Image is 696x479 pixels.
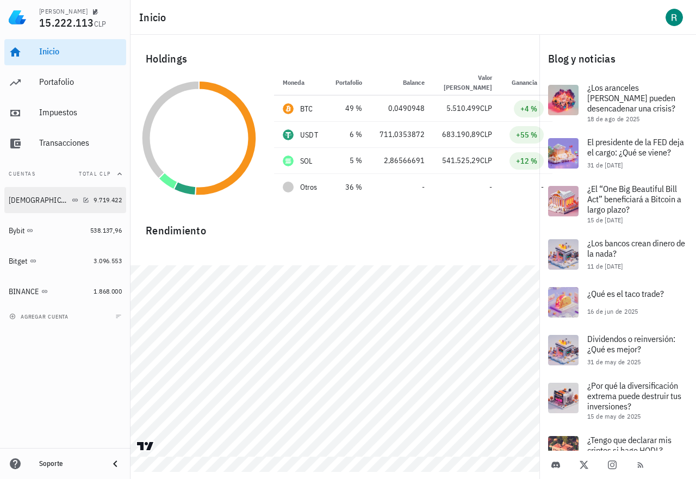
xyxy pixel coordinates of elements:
span: - [422,182,425,192]
span: 31 de may de 2025 [587,358,641,366]
span: agregar cuenta [11,313,69,320]
span: 538.137,96 [90,226,122,234]
span: 1.868.000 [94,287,122,295]
div: 5 % [335,155,362,166]
div: +55 % [516,129,537,140]
a: Impuestos [4,100,126,126]
div: Inicio [39,46,122,57]
div: SOL [300,155,313,166]
div: 2,86566691 [380,155,425,166]
div: Soporte [39,459,100,468]
th: Balance [371,70,433,96]
span: - [489,182,492,192]
span: ¿El “One Big Beautiful Bill Act” beneficiará a Bitcoin a largo plazo? [587,183,681,215]
a: Inicio [4,39,126,65]
span: CLP [480,155,492,165]
div: BTC [300,103,313,114]
span: 9.719.422 [94,196,122,204]
span: CLP [94,19,107,29]
span: 683.190,89 [442,129,480,139]
th: Valor [PERSON_NAME] [433,70,501,96]
button: agregar cuenta [7,311,73,322]
span: Total CLP [79,170,111,177]
a: El presidente de la FED deja el cargo: ¿Qué se viene? 31 de [DATE] [539,129,696,177]
div: Holdings [137,41,533,76]
div: 6 % [335,129,362,140]
a: Transacciones [4,130,126,157]
div: +4 % [520,103,537,114]
span: 11 de [DATE] [587,262,623,270]
a: Bybit 538.137,96 [4,217,126,244]
span: 15 de may de 2025 [587,412,641,420]
span: Ganancia [512,78,544,86]
div: 0,0490948 [380,103,425,114]
div: SOL-icon [283,155,294,166]
a: ¿El “One Big Beautiful Bill Act” beneficiará a Bitcoin a largo plazo? 15 de [DATE] [539,177,696,231]
div: USDT [300,129,318,140]
a: ¿Los bancos crean dinero de la nada? 11 de [DATE] [539,231,696,278]
span: 541.525,29 [442,155,480,165]
div: 36 % [335,182,362,193]
a: BINANCE 1.868.000 [4,278,126,304]
span: 15.222.113 [39,15,94,30]
span: CLP [480,103,492,113]
div: Impuestos [39,107,122,117]
a: ¿Qué es el taco trade? 16 de jun de 2025 [539,278,696,326]
div: BINANCE [9,287,39,296]
span: 31 de [DATE] [587,161,623,169]
span: CLP [480,129,492,139]
div: [DEMOGRAPHIC_DATA] [9,196,70,205]
span: 15 de [DATE] [587,216,623,224]
div: Rendimiento [137,213,533,239]
span: ¿Tengo que declarar mis criptos si hago HODL? [587,434,672,456]
div: 49 % [335,103,362,114]
a: Charting by TradingView [136,441,155,451]
span: ¿Qué es el taco trade? [587,288,664,299]
a: Dividendos o reinversión: ¿Qué es mejor? 31 de may de 2025 [539,326,696,374]
a: ¿Por qué la diversificación extrema puede destruir tus inversiones? 15 de may de 2025 [539,374,696,427]
th: Portafolio [327,70,371,96]
a: Portafolio [4,70,126,96]
div: BTC-icon [283,103,294,114]
span: 3.096.553 [94,257,122,265]
div: +12 % [516,155,537,166]
span: 5.510.499 [446,103,480,113]
span: 18 de ago de 2025 [587,115,640,123]
div: Transacciones [39,138,122,148]
a: Bitget 3.096.553 [4,248,126,274]
div: 711,0353872 [380,129,425,140]
span: 16 de jun de 2025 [587,307,638,315]
span: ¿Los aranceles [PERSON_NAME] pueden desencadenar una crisis? [587,82,675,114]
img: LedgiFi [9,9,26,26]
a: [DEMOGRAPHIC_DATA] 9.719.422 [4,187,126,213]
span: Dividendos o reinversión: ¿Qué es mejor? [587,333,675,354]
div: USDT-icon [283,129,294,140]
span: ¿Los bancos crean dinero de la nada? [587,238,685,259]
div: [PERSON_NAME] [39,7,88,16]
div: Blog y noticias [539,41,696,76]
div: Portafolio [39,77,122,87]
div: Bitget [9,257,28,266]
h1: Inicio [139,9,171,26]
span: Otros [300,182,317,193]
a: ¿Tengo que declarar mis criptos si hago HODL? [539,427,696,475]
span: El presidente de la FED deja el cargo: ¿Qué se viene? [587,136,684,158]
button: CuentasTotal CLP [4,161,126,187]
a: ¿Los aranceles [PERSON_NAME] pueden desencadenar una crisis? 18 de ago de 2025 [539,76,696,129]
span: ¿Por qué la diversificación extrema puede destruir tus inversiones? [587,380,681,412]
th: Moneda [274,70,327,96]
div: avatar [666,9,683,26]
div: Bybit [9,226,24,235]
